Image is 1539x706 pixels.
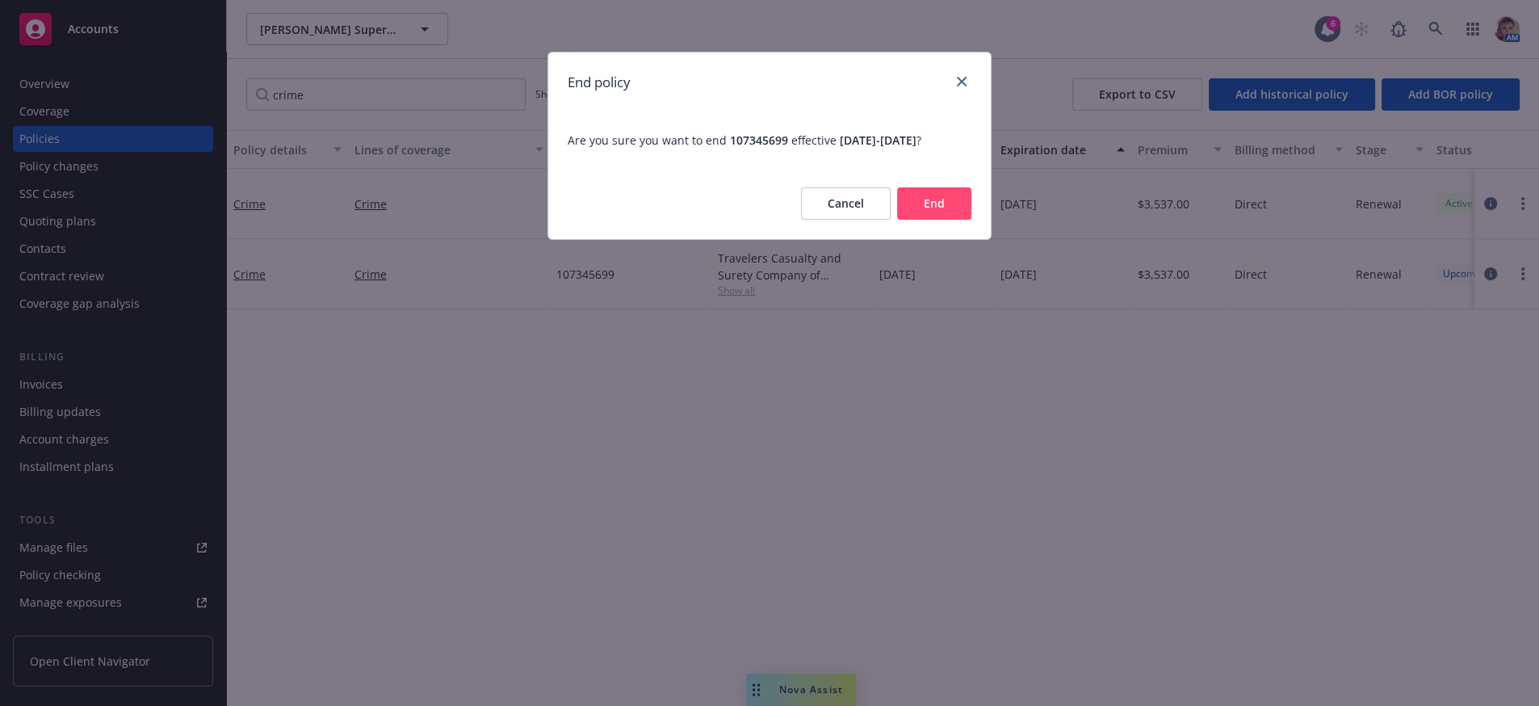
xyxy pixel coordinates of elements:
[897,187,971,220] button: End
[801,187,891,220] button: Cancel
[568,72,631,93] h1: End policy
[548,112,991,168] span: Are you sure you want to end effective ?
[840,132,916,148] span: [DATE] - [DATE]
[730,132,788,148] span: 107345699
[952,72,971,91] a: close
